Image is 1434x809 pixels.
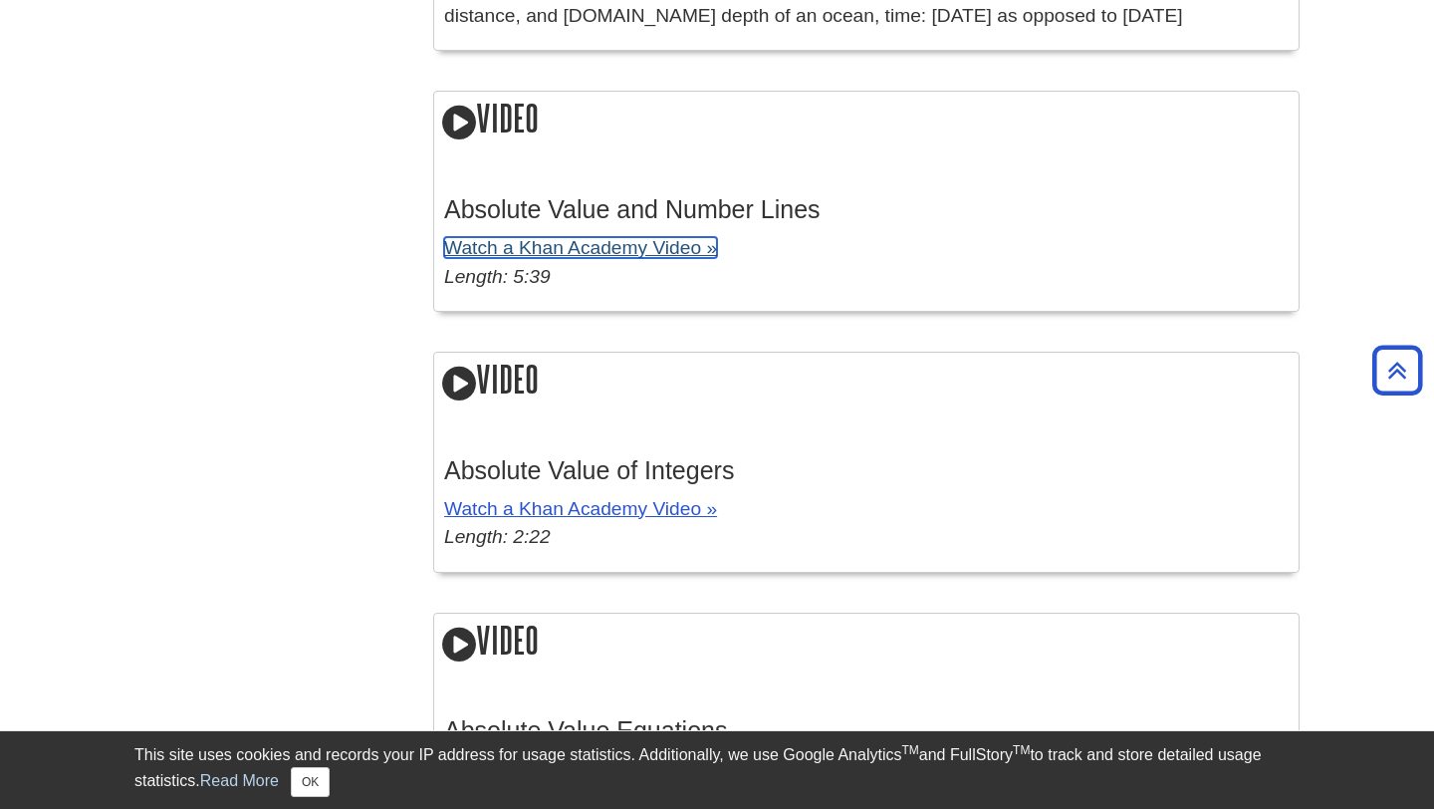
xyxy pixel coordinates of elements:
[434,353,1299,409] h2: Video
[444,195,1289,224] h3: Absolute Value and Number Lines
[444,498,717,519] a: Watch a Khan Academy Video »
[1365,357,1429,384] a: Back to Top
[434,92,1299,148] h2: Video
[444,266,551,287] em: Length: 5:39
[434,614,1299,671] h2: Video
[901,743,918,757] sup: TM
[444,237,717,258] a: Watch a Khan Academy Video »
[444,526,551,547] em: Length: 2:22
[444,456,1289,485] h3: Absolute Value of Integers
[200,772,279,789] a: Read More
[444,716,1289,745] h3: Absolute Value Equations
[1013,743,1030,757] sup: TM
[291,767,330,797] button: Close
[134,743,1300,797] div: This site uses cookies and records your IP address for usage statistics. Additionally, we use Goo...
